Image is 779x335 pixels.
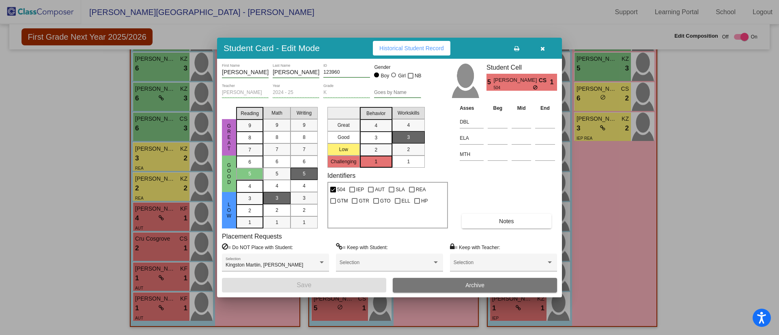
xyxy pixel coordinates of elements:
span: 4 [275,182,278,190]
label: = Keep with Teacher: [450,243,500,251]
span: GTO [380,196,391,206]
span: 5 [275,170,278,177]
span: 4 [248,183,251,190]
span: 2 [248,207,251,214]
span: 4 [407,122,410,129]
span: 504 [493,85,533,91]
span: 1 [374,158,377,165]
span: 1 [407,158,410,165]
span: 8 [275,134,278,141]
span: Math [271,109,282,117]
span: 7 [303,146,306,153]
label: = Keep with Student: [336,243,388,251]
span: 6 [248,158,251,166]
input: assessment [460,132,484,144]
span: 3 [407,134,410,141]
th: Asses [458,104,486,113]
span: Behavior [366,110,385,117]
span: Workskills [398,109,420,117]
span: 8 [248,134,251,141]
span: 5 [248,170,251,177]
span: 3 [303,194,306,202]
span: 2 [275,207,278,214]
span: 2 [374,146,377,154]
label: Placement Requests [222,233,282,240]
span: ELL [402,196,410,206]
span: Writing [297,109,312,117]
label: Identifiers [327,172,355,179]
span: 7 [275,146,278,153]
th: End [533,104,557,113]
input: grade [323,90,370,96]
span: Save [297,282,311,288]
div: Girl [398,72,406,79]
span: 1 [303,219,306,226]
span: Great [226,123,233,151]
span: 6 [303,158,306,165]
span: 3 [275,194,278,202]
span: REA [416,185,426,194]
span: 3 [374,134,377,141]
span: 1 [275,219,278,226]
span: Low [226,202,233,219]
span: 9 [275,122,278,129]
span: 9 [303,122,306,129]
button: Notes [462,214,551,228]
span: NB [415,71,422,81]
span: Good [226,162,233,185]
th: Beg [486,104,510,113]
span: Archive [465,282,484,288]
span: CS [539,76,550,85]
span: 9 [248,122,251,129]
input: Enter ID [323,70,370,75]
span: Reading [241,110,259,117]
input: assessment [460,116,484,128]
span: 8 [303,134,306,141]
div: Boy [381,72,389,79]
span: 2 [407,146,410,153]
span: 4 [374,122,377,129]
input: teacher [222,90,269,96]
span: Kingston Martiin, [PERSON_NAME] [226,262,303,268]
span: GTR [359,196,369,206]
span: 6 [275,158,278,165]
span: Historical Student Record [379,45,444,51]
span: Notes [499,218,514,224]
input: goes by name [374,90,421,96]
span: HP [421,196,428,206]
span: 5 [486,77,493,87]
button: Archive [393,278,557,292]
span: GTM [337,196,348,206]
span: 4 [303,182,306,190]
span: 7 [248,146,251,154]
span: SLA [396,185,405,194]
button: Save [222,278,386,292]
span: 3 [248,195,251,202]
mat-label: Gender [374,64,421,71]
h3: Student Card - Edit Mode [224,43,320,53]
span: [PERSON_NAME] [493,76,538,85]
input: year [273,90,319,96]
span: 2 [303,207,306,214]
label: = Do NOT Place with Student: [222,243,293,251]
span: IEP [356,185,364,194]
span: 1 [248,219,251,226]
span: 5 [303,170,306,177]
span: 504 [337,185,345,194]
button: Historical Student Record [373,41,450,55]
input: assessment [460,148,484,160]
span: 1 [550,77,557,87]
span: AUT [375,185,385,194]
h3: Student Cell [486,64,557,71]
th: Mid [510,104,533,113]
